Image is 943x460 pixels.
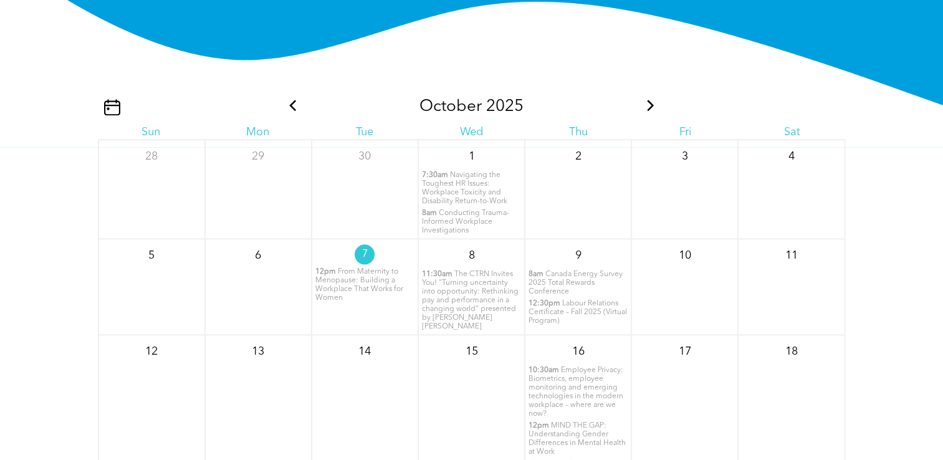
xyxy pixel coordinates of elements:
[98,125,204,139] div: Sun
[311,125,418,139] div: Tue
[247,145,269,168] p: 29
[315,267,336,276] span: 12pm
[353,145,376,168] p: 30
[140,244,163,267] p: 5
[780,340,803,363] p: 18
[632,125,739,139] div: Fri
[674,145,696,168] p: 3
[422,271,519,330] span: The CTRN Invites You! "Turning uncertainty into opportunity: Rethinking pay and performance in a ...
[247,340,269,363] p: 13
[315,268,403,302] span: From Maternity to Menopause: Building a Workplace That Works for Women
[353,340,376,363] p: 14
[419,98,482,115] span: October
[780,244,803,267] p: 11
[529,270,543,279] span: 8am
[567,244,590,267] p: 9
[422,209,437,218] span: 8am
[460,145,482,168] p: 1
[140,145,163,168] p: 28
[204,125,311,139] div: Mon
[247,244,269,267] p: 6
[567,340,590,363] p: 16
[422,171,507,205] span: Navigating the Toughest HR Issues: Workplace Toxicity and Disability Return-to-Work
[460,244,482,267] p: 8
[486,98,524,115] span: 2025
[355,244,375,264] p: 7
[567,145,590,168] p: 2
[529,271,623,295] span: Canada Energy Survey 2025 Total Rewards Conference
[529,421,549,430] span: 12pm
[529,367,623,418] span: Employee Privacy: Biometrics, employee monitoring and emerging technologies in the modern workpla...
[418,125,525,139] div: Wed
[739,125,845,139] div: Sat
[422,171,448,180] span: 7:30am
[525,125,631,139] div: Thu
[422,209,509,234] span: Conducting Trauma-Informed Workplace Investigations
[529,300,627,325] span: Labour Relations Certificate – Fall 2025 (Virtual Program)
[529,299,560,308] span: 12:30pm
[140,340,163,363] p: 12
[780,145,803,168] p: 4
[460,340,482,363] p: 15
[674,244,696,267] p: 10
[529,366,559,375] span: 10:30am
[529,422,626,456] span: MIND THE GAP: Understanding Gender Differences in Mental Health at Work
[422,270,452,279] span: 11:30am
[674,340,696,363] p: 17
